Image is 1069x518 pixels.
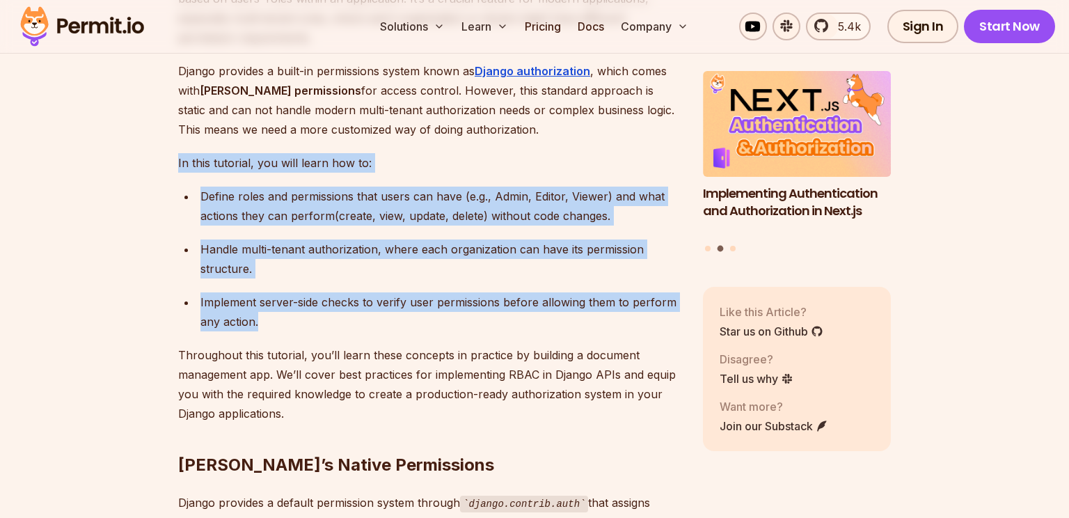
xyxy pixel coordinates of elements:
[456,13,514,40] button: Learn
[887,10,959,43] a: Sign In
[615,13,694,40] button: Company
[703,72,891,237] a: Implementing Authentication and Authorization in Next.jsImplementing Authentication and Authoriza...
[703,72,891,178] img: Implementing Authentication and Authorization in Next.js
[200,292,681,331] div: Implement server-side checks to verify user permissions before allowing them to perform any action.
[14,3,150,50] img: Permit logo
[720,304,823,320] p: Like this Article?
[703,185,891,220] h3: Implementing Authentication and Authorization in Next.js
[964,10,1055,43] a: Start Now
[178,153,681,173] p: In this tutorial, you will learn how to:
[572,13,610,40] a: Docs
[730,246,736,251] button: Go to slide 3
[830,18,861,35] span: 5.4k
[703,72,891,254] div: Posts
[519,13,567,40] a: Pricing
[720,418,828,434] a: Join our Substack
[703,72,891,237] li: 2 of 3
[720,323,823,340] a: Star us on Github
[475,64,590,78] a: Django authorization
[374,13,450,40] button: Solutions
[806,13,871,40] a: 5.4k
[200,187,681,226] div: Define roles and permissions that users can have (e.g., Admin, Editor, Viewer) and what actions t...
[200,240,681,278] div: Handle multi-tenant authorization, where each organization can have its permission structure.
[460,496,588,512] code: django.contrib.auth
[178,345,681,423] p: Throughout this tutorial, you’ll learn these concepts in practice by building a document manageme...
[720,351,793,368] p: Disagree?
[178,61,681,139] p: Django provides a built-in permissions system known as , which comes with for access control. How...
[705,246,711,251] button: Go to slide 1
[720,398,828,415] p: Want more?
[720,370,793,387] a: Tell us why
[178,398,681,476] h2: [PERSON_NAME]’s Native Permissions
[718,246,724,252] button: Go to slide 2
[200,84,361,97] strong: [PERSON_NAME] permissions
